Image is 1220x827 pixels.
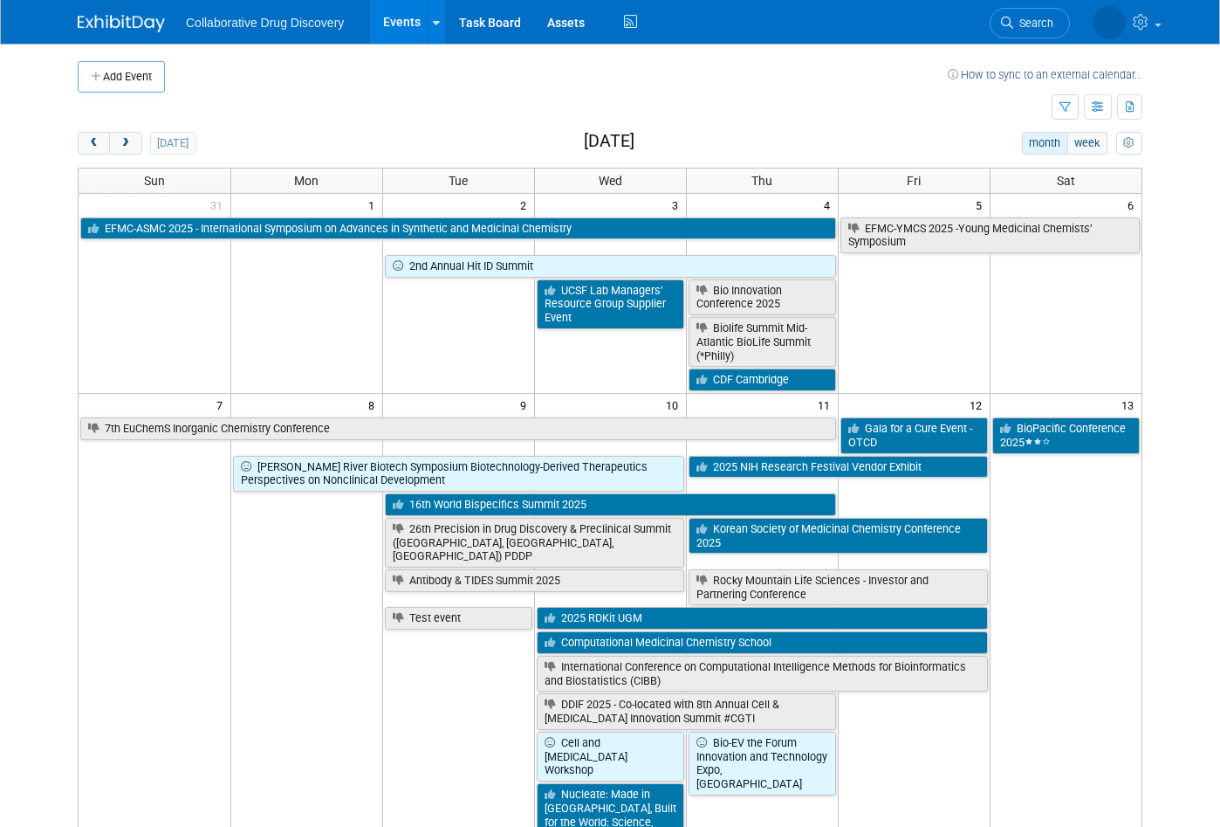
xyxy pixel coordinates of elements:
button: [DATE] [150,132,196,155]
button: next [109,132,141,155]
a: [PERSON_NAME] River Biotech Symposium Biotechnology-Derived Therapeutics Perspectives on Nonclini... [233,456,684,492]
span: Tue [449,174,468,188]
a: 7th EuChemS Inorganic Chemistry Conference [80,417,836,440]
button: week [1067,132,1107,155]
a: EFMC-ASMC 2025 - International Symposium on Advances in Synthetic and Medicinal Chemistry [80,217,836,240]
a: International Conference on Computational Intelligence Methods for Bioinformatics and Biostatisti... [537,656,988,692]
span: 6 [1126,194,1141,216]
span: Wed [599,174,622,188]
a: Test event [385,607,532,630]
span: Thu [751,174,772,188]
span: 9 [518,394,534,416]
span: Fri [907,174,921,188]
span: 10 [664,394,686,416]
span: 8 [367,394,382,416]
a: 16th World Bispecifics Summit 2025 [385,493,836,516]
span: Sat [1057,174,1075,188]
span: 1 [367,194,382,216]
span: Mon [294,174,319,188]
i: Personalize Calendar [1123,138,1134,149]
button: month [1022,132,1068,155]
span: 3 [670,194,686,216]
span: 12 [968,394,990,416]
a: DDIF 2025 - Co-located with 8th Annual Cell & [MEDICAL_DATA] Innovation Summit #CGTI [537,693,836,729]
span: 13 [1120,394,1141,416]
a: Biolife Summit Mid-Atlantic BioLife Summit (*Philly) [689,317,836,367]
a: Search [990,8,1070,38]
span: 7 [215,394,230,416]
span: Collaborative Drug Discovery [186,16,344,30]
span: 5 [974,194,990,216]
a: Antibody & TIDES Summit 2025 [385,569,684,592]
a: 2025 NIH Research Festival Vendor Exhibit [689,456,988,479]
img: Janice Darlington [1093,6,1126,39]
a: BioPacific Conference 2025 [992,417,1141,453]
a: CDF Cambridge [689,369,836,391]
h2: [DATE] [584,132,634,151]
a: Rocky Mountain Life Sciences - Investor and Partnering Conference [689,569,988,605]
span: 2 [518,194,534,216]
a: Cell and [MEDICAL_DATA] Workshop [537,732,684,782]
button: Add Event [78,61,165,93]
a: 2nd Annual Hit ID Summit [385,255,836,278]
a: Gala for a Cure Event - OTCD [840,417,988,453]
a: Bio-EV the Forum Innovation and Technology Expo, [GEOGRAPHIC_DATA] [689,732,836,796]
span: 4 [822,194,838,216]
button: myCustomButton [1116,132,1142,155]
span: Search [1013,17,1053,30]
button: prev [78,132,110,155]
a: UCSF Lab Managers’ Resource Group Supplier Event [537,279,684,329]
a: Computational Medicinal Chemistry School [537,631,988,654]
a: 2025 RDKit UGM [537,607,988,630]
span: 11 [816,394,838,416]
a: Korean Society of Medicinal Chemistry Conference 2025 [689,518,988,554]
a: EFMC-YMCS 2025 -Young Medicinal Chemists’ Symposium [840,217,1141,253]
span: 31 [209,194,230,216]
img: ExhibitDay [78,15,165,32]
a: How to sync to an external calendar... [948,68,1142,81]
a: 26th Precision in Drug Discovery & Preclinical Summit ([GEOGRAPHIC_DATA], [GEOGRAPHIC_DATA], [GEO... [385,518,684,568]
a: Bio Innovation Conference 2025 [689,279,836,315]
span: Sun [144,174,165,188]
